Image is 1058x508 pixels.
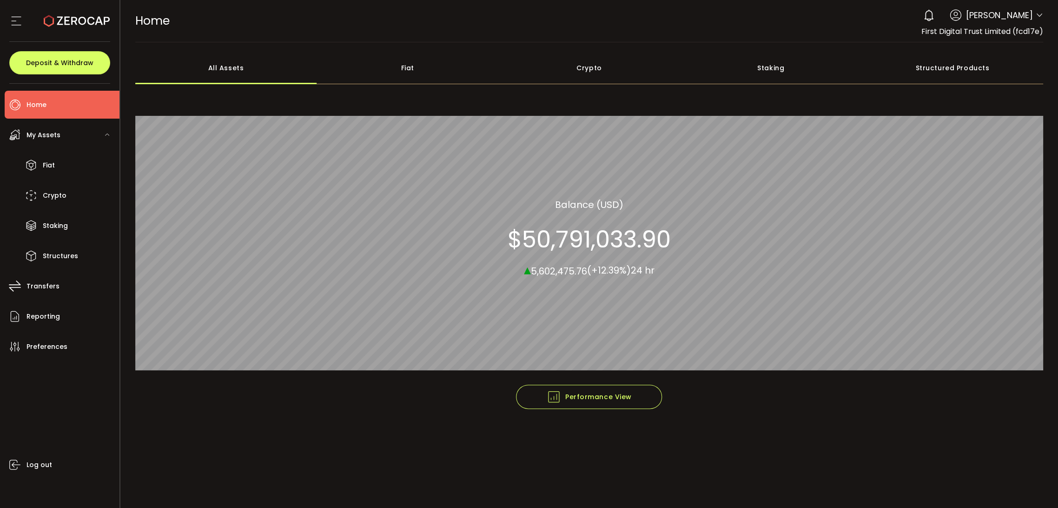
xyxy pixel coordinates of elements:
[43,249,78,263] span: Structures
[43,219,68,233] span: Staking
[680,52,862,84] div: Staking
[135,13,170,29] span: Home
[26,340,67,354] span: Preferences
[1012,463,1058,508] iframe: Chat Widget
[43,189,66,202] span: Crypto
[547,390,632,404] span: Performance View
[317,52,498,84] div: Fiat
[516,385,662,409] button: Performance View
[26,128,60,142] span: My Assets
[26,280,60,293] span: Transfers
[26,98,46,112] span: Home
[921,26,1043,37] span: First Digital Trust Limited (fcd17e)
[43,159,55,172] span: Fiat
[26,60,93,66] span: Deposit & Withdraw
[861,52,1043,84] div: Structured Products
[966,9,1033,21] span: [PERSON_NAME]
[135,52,317,84] div: All Assets
[26,458,52,472] span: Log out
[26,310,60,323] span: Reporting
[9,51,110,74] button: Deposit & Withdraw
[498,52,680,84] div: Crypto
